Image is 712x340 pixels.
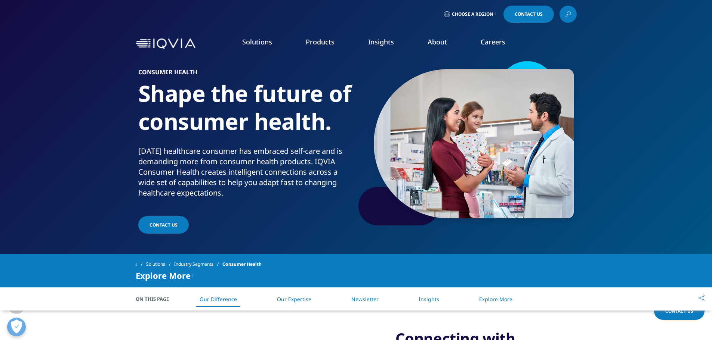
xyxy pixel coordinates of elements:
[277,296,311,303] a: Our Expertise
[200,296,237,303] a: Our Difference
[481,37,505,46] a: Careers
[146,258,174,271] a: Solutions
[503,6,554,23] a: Contact Us
[174,258,222,271] a: Industry Segments
[136,271,191,280] span: Explore More
[242,37,272,46] a: Solutions
[665,308,693,314] span: Contact Us
[374,69,574,218] img: 797_consumer-health_custom_mother-and-child-with-pharmacist-smiling.jpg
[198,26,577,61] nav: Primary
[136,38,195,49] img: IQVIA Healthcare Information Technology and Pharma Clinical Research Company
[428,37,447,46] a: About
[368,37,394,46] a: Insights
[136,295,177,303] span: On This Page
[306,37,335,46] a: Products
[222,258,262,271] span: Consumer Health
[150,222,178,228] span: Contact Us
[452,11,493,17] span: Choose a Region
[7,318,26,336] button: Open Preferences
[138,146,353,203] p: [DATE] healthcare consumer has embraced self-care and is demanding more from consumer health prod...
[479,296,512,303] a: Explore More
[654,302,705,320] a: Contact Us
[515,12,543,16] span: Contact Us
[138,69,353,79] h6: Consumer Health
[351,296,379,303] a: Newsletter
[419,296,439,303] a: Insights
[138,79,353,146] h1: Shape the future of consumer health.
[138,216,189,234] a: Contact Us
